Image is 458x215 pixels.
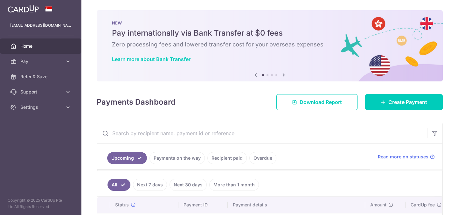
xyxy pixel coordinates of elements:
span: Amount [370,202,386,208]
h5: Pay internationally via Bank Transfer at $0 fees [112,28,427,38]
span: Create Payment [388,98,427,106]
iframe: Opens a widget where you can find more information [417,196,452,212]
a: Learn more about Bank Transfer [112,56,191,62]
a: Payments on the way [149,152,205,164]
a: Create Payment [365,94,443,110]
a: Next 7 days [133,179,167,191]
p: [EMAIL_ADDRESS][DOMAIN_NAME] [10,22,71,29]
a: Download Report [276,94,357,110]
th: Payment ID [178,197,228,213]
a: Read more on statuses [378,154,435,160]
h6: Zero processing fees and lowered transfer cost for your overseas expenses [112,41,427,48]
span: Settings [20,104,62,110]
span: CardUp fee [411,202,435,208]
a: More than 1 month [209,179,259,191]
span: Download Report [300,98,342,106]
th: Payment details [228,197,365,213]
span: Refer & Save [20,73,62,80]
a: Upcoming [107,152,147,164]
span: Pay [20,58,62,65]
span: Status [115,202,129,208]
a: Next 30 days [170,179,207,191]
span: Support [20,89,62,95]
p: NEW [112,20,427,25]
a: Recipient paid [207,152,247,164]
span: Home [20,43,62,49]
h4: Payments Dashboard [97,96,176,108]
a: All [108,179,130,191]
input: Search by recipient name, payment id or reference [97,123,427,143]
img: Bank transfer banner [97,10,443,81]
a: Overdue [249,152,276,164]
span: Read more on statuses [378,154,428,160]
img: CardUp [8,5,39,13]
